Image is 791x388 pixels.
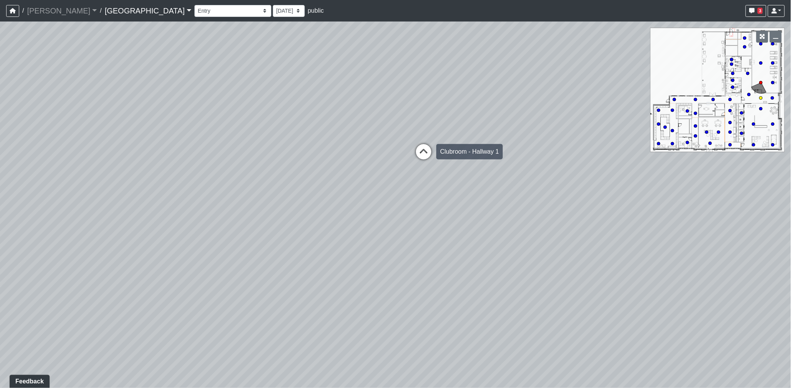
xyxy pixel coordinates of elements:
a: [GEOGRAPHIC_DATA] [105,3,191,18]
div: Clubroom - Hallway 1 [436,144,503,159]
span: / [19,3,27,18]
span: / [97,3,105,18]
span: 3 [758,8,763,14]
iframe: Ybug feedback widget [6,373,51,388]
span: public [308,7,324,14]
a: [PERSON_NAME] [27,3,97,18]
button: 3 [746,5,766,17]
